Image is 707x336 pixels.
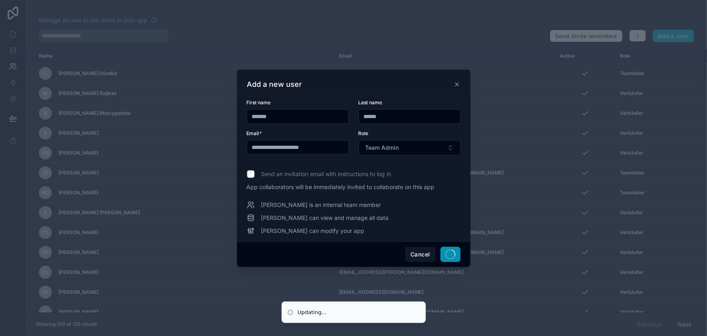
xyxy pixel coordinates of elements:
span: Email [247,130,259,136]
span: [PERSON_NAME] can view and manage all data [261,214,389,222]
span: App collaborators will be immediately invited to collaborate on this app [247,183,461,191]
span: [PERSON_NAME] is an internal team member [261,201,381,209]
span: Team Admin [365,144,399,152]
span: Role [359,130,369,136]
span: Last name [359,99,382,106]
input: Send an invitation email with instructions to log in [247,170,255,178]
button: Cancel [405,247,435,262]
button: Select Button [359,140,461,155]
span: First name [247,99,271,106]
span: Send an invitation email with instructions to log in [261,170,391,178]
h3: Add a new user [247,80,302,89]
div: Updating... [298,308,327,317]
span: [PERSON_NAME] can modify your app [261,227,365,235]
